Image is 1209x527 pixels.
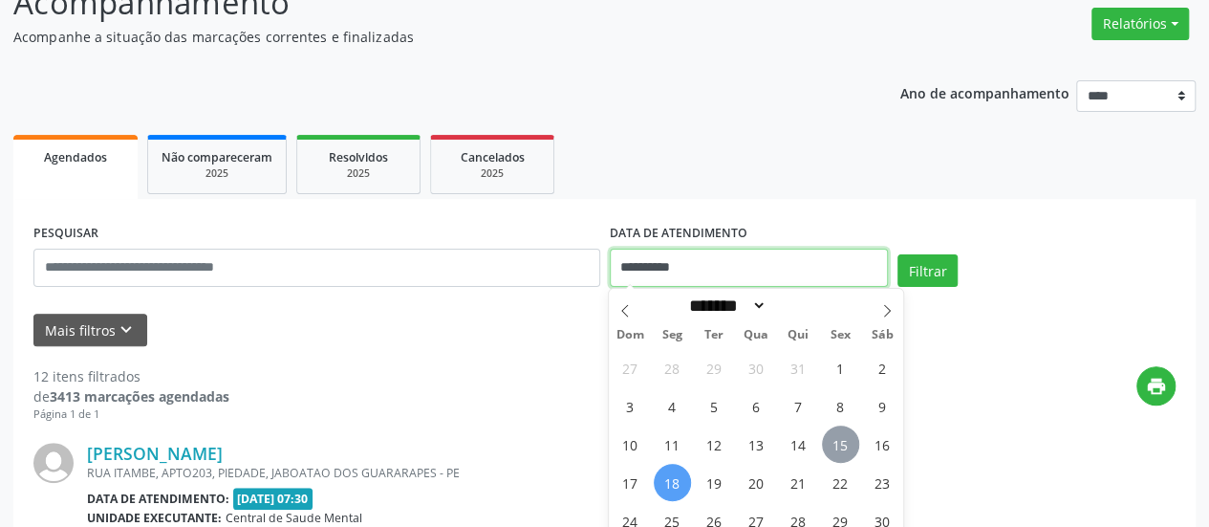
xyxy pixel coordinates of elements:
[780,464,817,501] span: Agosto 21, 2025
[33,366,229,386] div: 12 itens filtrados
[612,387,649,425] span: Agosto 3, 2025
[822,349,859,386] span: Agosto 1, 2025
[683,296,767,316] select: Month
[864,387,901,425] span: Agosto 9, 2025
[738,349,775,386] span: Julho 30, 2025
[1136,366,1176,406] button: print
[329,149,388,165] span: Resolvidos
[864,349,901,386] span: Agosto 2, 2025
[162,149,272,165] span: Não compareceram
[33,406,229,423] div: Página 1 de 1
[162,166,272,181] div: 2025
[654,349,691,386] span: Julho 28, 2025
[87,510,222,526] b: Unidade executante:
[780,387,817,425] span: Agosto 7, 2025
[864,426,901,463] span: Agosto 16, 2025
[696,387,733,425] span: Agosto 5, 2025
[612,426,649,463] span: Agosto 10, 2025
[819,329,861,341] span: Sex
[116,319,137,340] i: keyboard_arrow_down
[777,329,819,341] span: Qui
[897,254,958,287] button: Filtrar
[766,296,830,316] input: Year
[33,443,74,483] img: img
[780,349,817,386] span: Julho 31, 2025
[50,387,229,406] strong: 3413 marcações agendadas
[780,426,817,463] span: Agosto 14, 2025
[861,329,903,341] span: Sáb
[738,426,775,463] span: Agosto 13, 2025
[696,349,733,386] span: Julho 29, 2025
[233,488,313,510] span: [DATE] 07:30
[696,426,733,463] span: Agosto 12, 2025
[44,149,107,165] span: Agendados
[33,314,147,347] button: Mais filtroskeyboard_arrow_down
[1146,376,1167,397] i: print
[461,149,525,165] span: Cancelados
[33,219,98,249] label: PESQUISAR
[1091,8,1189,40] button: Relatórios
[444,166,540,181] div: 2025
[864,464,901,501] span: Agosto 23, 2025
[738,387,775,425] span: Agosto 6, 2025
[612,464,649,501] span: Agosto 17, 2025
[822,426,859,463] span: Agosto 15, 2025
[226,510,362,526] span: Central de Saude Mental
[610,219,747,249] label: DATA DE ATENDIMENTO
[693,329,735,341] span: Ter
[651,329,693,341] span: Seg
[738,464,775,501] span: Agosto 20, 2025
[33,386,229,406] div: de
[13,27,841,47] p: Acompanhe a situação das marcações correntes e finalizadas
[822,464,859,501] span: Agosto 22, 2025
[654,464,691,501] span: Agosto 18, 2025
[87,491,229,507] b: Data de atendimento:
[87,465,889,481] div: RUA ITAMBE, APTO203, PIEDADE, JABOATAO DOS GUARARAPES - PE
[735,329,777,341] span: Qua
[654,426,691,463] span: Agosto 11, 2025
[311,166,406,181] div: 2025
[822,387,859,425] span: Agosto 8, 2025
[612,349,649,386] span: Julho 27, 2025
[654,387,691,425] span: Agosto 4, 2025
[900,80,1069,104] p: Ano de acompanhamento
[87,443,223,464] a: [PERSON_NAME]
[609,329,651,341] span: Dom
[696,464,733,501] span: Agosto 19, 2025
